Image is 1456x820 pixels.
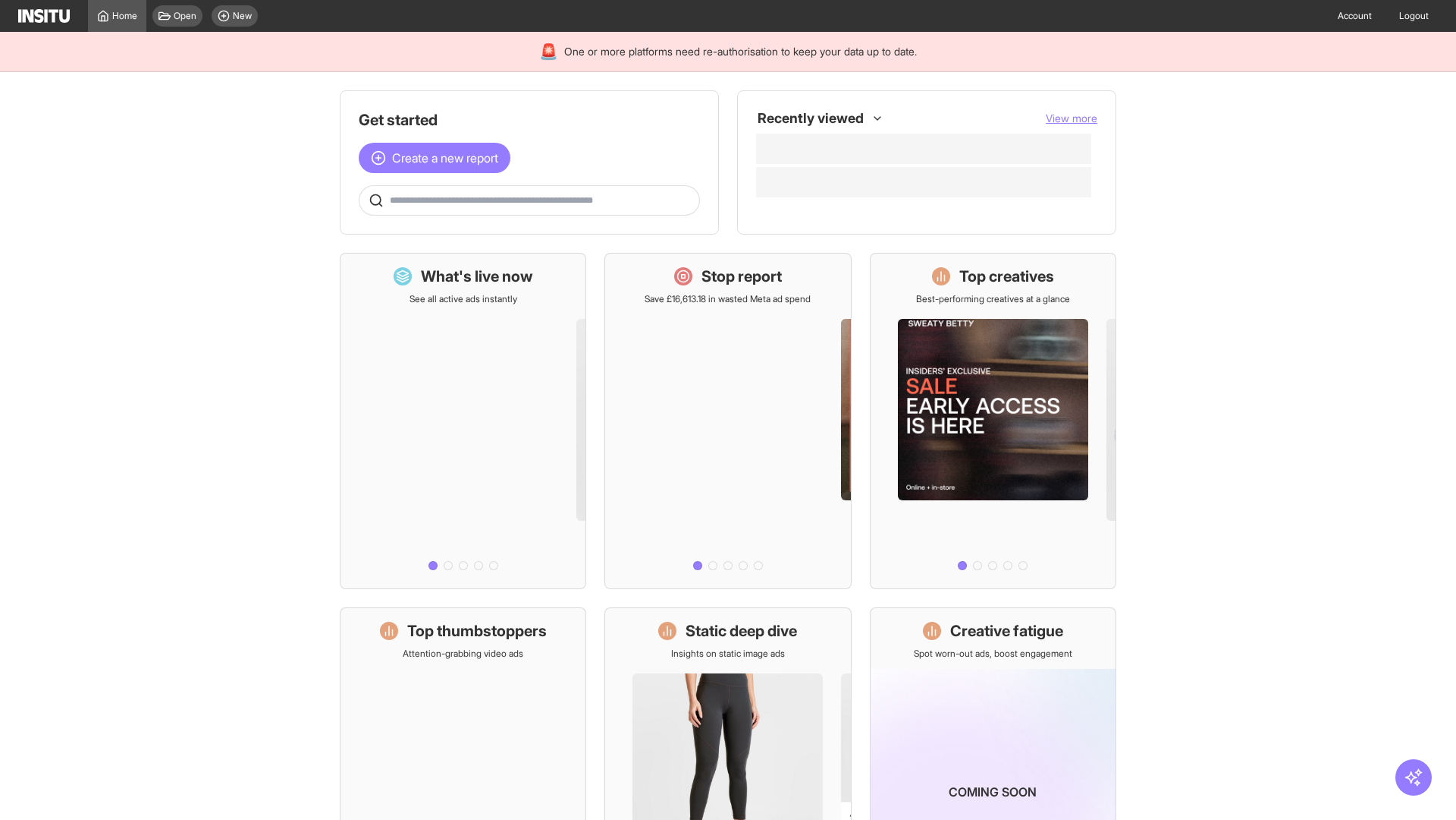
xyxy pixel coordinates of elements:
a: Stop reportSave £16,613.18 in wasted Meta ad spend [604,253,851,589]
button: View more [1046,111,1097,126]
p: Attention-grabbing video ads [403,648,523,660]
h1: Top creatives [959,266,1054,287]
span: Open [174,10,196,22]
a: Top creativesBest-performing creatives at a glance [870,253,1116,589]
a: What's live nowSee all active ads instantly [340,253,586,589]
p: Insights on static image ads [671,648,785,660]
h1: What's live now [421,266,533,287]
button: Create a new report [359,143,510,173]
span: View more [1046,112,1097,125]
img: Logo [18,9,70,23]
h1: Top thumbstoppers [407,620,547,642]
p: Best-performing creatives at a glance [916,293,1070,305]
h1: Static deep dive [686,620,797,642]
span: New [233,10,252,22]
span: Home [112,10,137,22]
p: Save £16,613.18 in wasted Meta ad spend [645,293,811,305]
span: Create a new report [392,149,498,167]
div: 🚨 [539,41,558,62]
span: One or more platforms need re-authorisation to keep your data up to date. [564,44,917,59]
h1: Stop report [701,266,782,287]
p: See all active ads instantly [409,293,517,305]
h1: Get started [359,109,700,131]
